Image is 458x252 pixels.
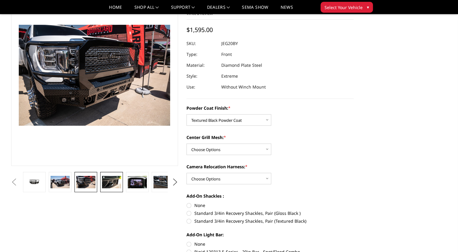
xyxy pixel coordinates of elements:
[128,176,147,189] img: Clear View Camera: Relocate your front camera and keep the functionality completely.
[186,71,217,82] dt: Style:
[186,241,354,247] label: None
[325,4,363,11] span: Select Your Vehicle
[186,38,217,49] dt: SKU:
[207,5,230,14] a: Dealers
[221,38,238,49] dd: JEG20BY
[221,49,232,60] dd: Front
[242,5,268,14] a: SEMA Show
[186,202,354,208] label: None
[321,2,373,13] button: Select Your Vehicle
[186,134,354,141] label: Center Grill Mesh:
[221,60,262,71] dd: Diamond Plate Steel
[186,163,354,170] label: Camera Relocation Harness:
[221,82,266,92] dd: Without Winch Mount
[186,210,354,216] label: Standard 3/4in Recovery Shackles, Pair (Gloss Black )
[76,176,95,189] img: 2020-2023 GMC Sierra 2500-3500 - FT Series - Extreme Front Bumper
[186,82,217,92] dt: Use:
[109,5,122,14] a: Home
[153,176,173,189] img: 2020-2023 GMC Sierra 2500-3500 - FT Series - Extreme Front Bumper
[186,105,354,111] label: Powder Coat Finish:
[134,5,159,14] a: shop all
[186,26,213,34] span: $1,595.00
[221,71,238,82] dd: Extreme
[51,176,70,189] img: 2020-2023 GMC Sierra 2500-3500 - FT Series - Extreme Front Bumper
[186,193,354,199] label: Add-On Shackles :
[170,178,180,187] button: Next
[10,178,19,187] button: Previous
[280,5,293,14] a: News
[367,4,369,10] span: ▾
[186,11,213,16] a: Write a Review
[186,49,217,60] dt: Type:
[171,5,195,14] a: Support
[428,223,458,252] iframe: Chat Widget
[186,60,217,71] dt: Material:
[102,176,121,189] img: 2020-2023 GMC Sierra 2500-3500 - FT Series - Extreme Front Bumper
[186,218,354,224] label: Standard 3/4in Recovery Shackles, Pair (Textured Black)
[186,231,354,238] label: Add-On Light Bar:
